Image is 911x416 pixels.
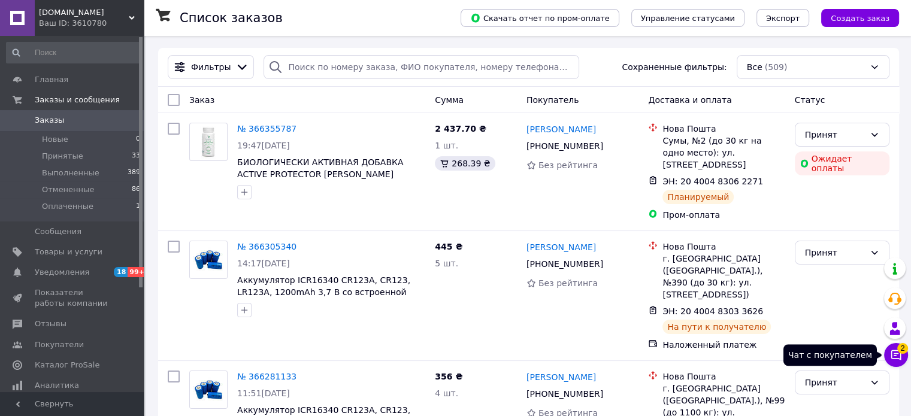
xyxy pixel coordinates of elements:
[795,151,889,175] div: Ожидает оплаты
[128,267,147,277] span: 99+
[180,11,283,25] h1: Список заказов
[641,14,735,23] span: Управление статусами
[662,135,785,171] div: Сумы, №2 (до 30 кг на одно место): ул. [STREET_ADDRESS]
[662,339,785,351] div: Наложенный платеж
[191,61,231,73] span: Фильтры
[132,151,140,162] span: 33
[805,246,865,259] div: Принят
[35,95,120,105] span: Заказы и сообщения
[237,275,410,309] a: Аккумулятор ICR16340 CR123A, CR123, LR123A, 1200mAh 3,7 В со встроенной защитой
[35,360,99,371] span: Каталог ProSale
[662,320,771,334] div: На пути к получателю
[435,95,464,105] span: Сумма
[35,318,66,329] span: Отзывы
[190,371,227,408] img: Фото товару
[809,13,899,22] a: Создать заказ
[435,141,458,150] span: 1 шт.
[662,177,763,186] span: ЭН: 20 4004 8306 2271
[35,74,68,85] span: Главная
[831,14,889,23] span: Создать заказ
[435,242,462,251] span: 445 ₴
[662,241,785,253] div: Нова Пошта
[42,134,68,145] span: Новые
[132,184,140,195] span: 86
[648,95,731,105] span: Доставка и оплата
[662,190,734,204] div: Планируемый
[189,371,228,409] a: Фото товару
[435,259,458,268] span: 5 шт.
[526,371,596,383] a: [PERSON_NAME]
[765,62,788,72] span: (509)
[524,385,606,402] div: [PHONE_NUMBER]
[35,380,79,391] span: Аналитика
[524,138,606,154] div: [PHONE_NUMBER]
[662,209,785,221] div: Пром-оплата
[136,201,140,212] span: 1
[237,372,296,381] a: № 366281133
[435,156,495,171] div: 268.39 ₴
[237,124,296,133] a: № 366355787
[35,287,111,309] span: Показатели работы компании
[631,9,744,27] button: Управление статусами
[264,55,579,79] input: Поиск по номеру заказа, ФИО покупателя, номеру телефона, Email, номеру накладной
[35,339,84,350] span: Покупатели
[35,247,102,257] span: Товары и услуги
[42,168,99,178] span: Выполненные
[783,344,877,366] div: Чат с покупателем
[114,267,128,277] span: 18
[470,13,610,23] span: Скачать отчет по пром-оплате
[435,388,458,398] span: 4 шт.
[42,201,93,212] span: Оплаченные
[435,124,486,133] span: 2 437.70 ₴
[237,157,403,179] a: БИОЛОГИЧЕСКИ АКТИВНАЯ ДОБАВКА ACTIVE PROTECTOR [PERSON_NAME]
[526,123,596,135] a: [PERSON_NAME]
[237,388,290,398] span: 11:51[DATE]
[237,242,296,251] a: № 366305340
[805,376,865,389] div: Принят
[128,168,140,178] span: 389
[190,241,227,278] img: Фото товару
[6,42,141,63] input: Поиск
[189,123,228,161] a: Фото товару
[237,141,290,150] span: 19:47[DATE]
[35,267,89,278] span: Уведомления
[39,7,129,18] span: Provoda.in.ua
[526,95,579,105] span: Покупатель
[461,9,619,27] button: Скачать отчет по пром-оплате
[766,14,800,23] span: Экспорт
[821,9,899,27] button: Создать заказ
[805,128,865,141] div: Принят
[189,95,214,105] span: Заказ
[884,343,908,367] button: Чат с покупателем2
[662,371,785,382] div: Нова Пошта
[538,278,598,288] span: Без рейтинга
[662,123,785,135] div: Нова Пошта
[42,151,83,162] span: Принятые
[237,259,290,268] span: 14:17[DATE]
[526,241,596,253] a: [PERSON_NAME]
[35,115,64,126] span: Заказы
[35,226,81,237] span: Сообщения
[195,123,223,160] img: Фото товару
[189,241,228,279] a: Фото товару
[39,18,144,29] div: Ваш ID: 3610780
[42,184,94,195] span: Отмененные
[662,306,763,316] span: ЭН: 20 4004 8303 3626
[897,343,908,354] span: 2
[795,95,825,105] span: Статус
[756,9,809,27] button: Экспорт
[435,372,462,381] span: 356 ₴
[136,134,140,145] span: 0
[622,61,727,73] span: Сохраненные фильтры:
[538,160,598,170] span: Без рейтинга
[747,61,762,73] span: Все
[524,256,606,272] div: [PHONE_NUMBER]
[662,253,785,300] div: г. [GEOGRAPHIC_DATA] ([GEOGRAPHIC_DATA].), №390 (до 30 кг): ул. [STREET_ADDRESS])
